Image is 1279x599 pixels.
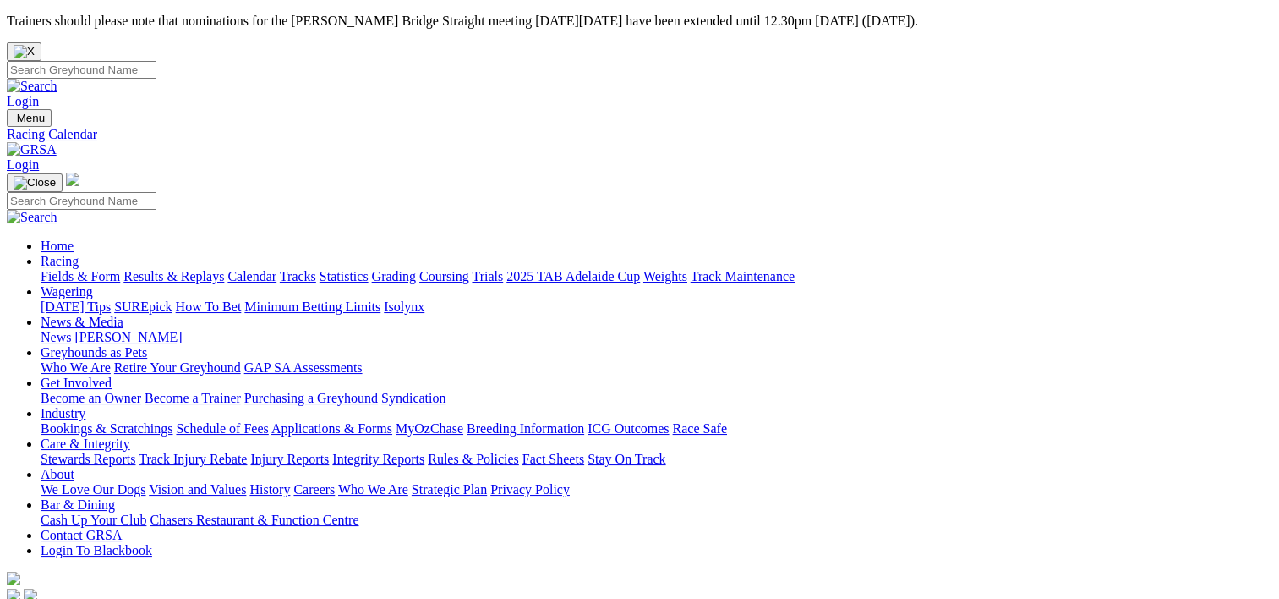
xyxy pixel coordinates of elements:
a: Calendar [227,269,276,283]
a: Results & Replays [123,269,224,283]
a: SUREpick [114,299,172,314]
div: Wagering [41,299,1272,315]
a: Strategic Plan [412,482,487,497]
div: About [41,482,1272,497]
img: Search [7,79,57,94]
a: Racing Calendar [7,127,1272,142]
button: Close [7,42,41,61]
a: Login [7,94,39,108]
a: Weights [643,269,687,283]
div: Racing [41,269,1272,284]
img: logo-grsa-white.png [7,572,20,585]
a: Wagering [41,284,93,299]
div: Care & Integrity [41,452,1272,467]
a: Who We Are [41,360,111,375]
a: Stewards Reports [41,452,135,466]
div: News & Media [41,330,1272,345]
a: Tracks [280,269,316,283]
a: Who We Are [338,482,408,497]
a: Care & Integrity [41,437,130,451]
a: Login To Blackbook [41,543,152,558]
a: We Love Our Dogs [41,482,145,497]
a: [PERSON_NAME] [74,330,182,344]
a: Bar & Dining [41,497,115,512]
a: Schedule of Fees [176,421,268,436]
a: 2025 TAB Adelaide Cup [506,269,640,283]
a: MyOzChase [396,421,463,436]
div: Bar & Dining [41,513,1272,528]
a: Retire Your Greyhound [114,360,241,375]
div: Industry [41,421,1272,437]
a: Track Injury Rebate [139,452,247,466]
img: Search [7,210,57,225]
a: Injury Reports [250,452,329,466]
a: Rules & Policies [428,452,519,466]
a: Coursing [419,269,469,283]
a: Trials [472,269,503,283]
a: Bookings & Scratchings [41,421,172,436]
input: Search [7,192,156,210]
a: GAP SA Assessments [244,360,363,375]
a: Isolynx [384,299,424,314]
a: Stay On Track [588,452,665,466]
button: Toggle navigation [7,109,52,127]
a: Become an Owner [41,391,141,405]
a: Login [7,157,39,172]
a: Minimum Betting Limits [244,299,380,314]
a: Get Involved [41,376,112,390]
a: Applications & Forms [271,421,392,436]
a: Chasers Restaurant & Function Centre [150,513,358,527]
a: News & Media [41,315,123,329]
a: Syndication [381,391,445,405]
a: Cash Up Your Club [41,513,146,527]
img: logo-grsa-white.png [66,173,79,186]
div: Greyhounds as Pets [41,360,1272,376]
a: Racing [41,254,79,268]
a: Fields & Form [41,269,120,283]
a: Vision and Values [149,482,246,497]
a: Contact GRSA [41,528,122,542]
a: News [41,330,71,344]
a: Privacy Policy [490,482,570,497]
a: Home [41,239,74,253]
a: How To Bet [176,299,242,314]
a: Track Maintenance [691,269,795,283]
img: X [14,45,35,58]
a: [DATE] Tips [41,299,111,314]
img: Close [14,176,56,190]
a: Breeding Information [467,421,584,436]
a: Purchasing a Greyhound [244,391,378,405]
button: Toggle navigation [7,173,63,192]
a: Fact Sheets [522,452,584,466]
div: Get Involved [41,391,1272,406]
p: Trainers should please note that nominations for the [PERSON_NAME] Bridge Straight meeting [DATE]... [7,14,1272,29]
a: Industry [41,406,85,420]
a: ICG Outcomes [588,421,669,436]
a: Grading [372,269,416,283]
img: GRSA [7,142,57,157]
a: Become a Trainer [145,391,241,405]
a: Statistics [320,269,369,283]
a: Greyhounds as Pets [41,345,147,360]
a: History [249,482,290,497]
a: Race Safe [672,421,726,436]
a: About [41,467,74,481]
a: Integrity Reports [332,452,424,466]
a: Careers [293,482,335,497]
input: Search [7,61,156,79]
span: Menu [17,112,45,124]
